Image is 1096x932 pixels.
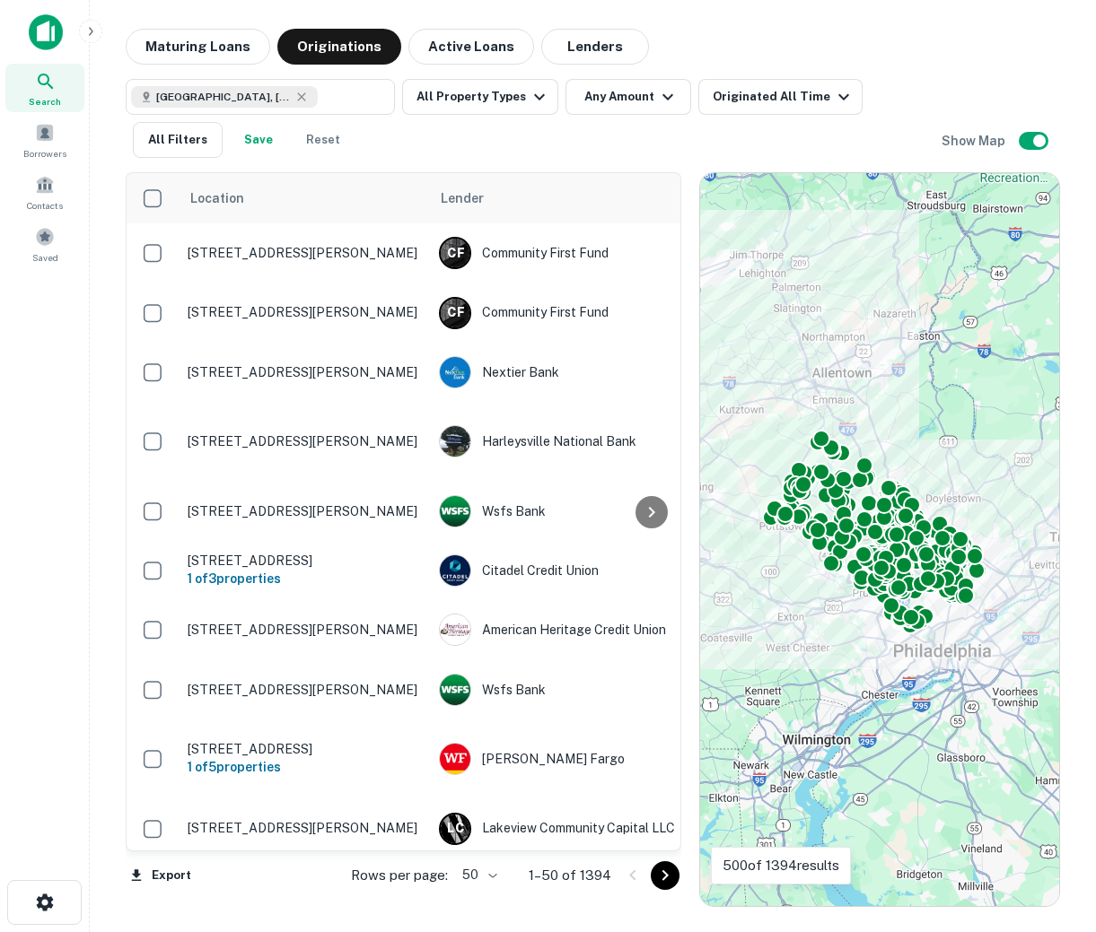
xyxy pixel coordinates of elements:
[32,250,58,265] span: Saved
[440,614,470,645] img: picture
[440,744,470,774] img: picture
[440,555,470,586] img: picture
[126,862,196,889] button: Export
[441,187,484,209] span: Lender
[188,364,421,380] p: [STREET_ADDRESS][PERSON_NAME]
[439,297,708,329] div: Community First Fund
[447,819,463,838] p: L C
[439,554,708,587] div: Citadel Credit Union
[230,122,287,158] button: Save your search to get updates of matches that match your search criteria.
[294,122,352,158] button: Reset
[188,820,421,836] p: [STREET_ADDRESS][PERSON_NAME]
[700,173,1059,906] div: 0 0
[29,14,63,50] img: capitalize-icon.png
[23,146,66,161] span: Borrowers
[529,865,611,886] p: 1–50 of 1394
[5,64,84,112] a: Search
[188,433,421,449] p: [STREET_ADDRESS][PERSON_NAME]
[439,614,708,646] div: American Heritage Credit Union
[408,29,534,65] button: Active Loans
[723,855,839,876] p: 500 of 1394 results
[351,865,448,886] p: Rows per page:
[156,89,291,105] span: [GEOGRAPHIC_DATA], [GEOGRAPHIC_DATA], [GEOGRAPHIC_DATA]
[439,237,708,269] div: Community First Fund
[188,741,421,757] p: [STREET_ADDRESS]
[713,86,855,108] div: Originated All Time
[188,569,421,588] h6: 1 of 3 properties
[5,116,84,164] a: Borrowers
[189,187,267,209] span: Location
[440,357,470,388] img: picture
[439,356,708,388] div: Nextier Bank
[133,122,223,158] button: All Filters
[439,813,708,845] div: Lakeview Community Capital LLC
[430,173,717,223] th: Lender
[439,674,708,706] div: Wsfs Bank
[27,198,63,213] span: Contacts
[455,862,500,888] div: 50
[447,303,464,322] p: C F
[439,743,708,775] div: [PERSON_NAME] Fargo
[440,675,470,705] img: picture
[29,94,61,109] span: Search
[439,425,708,457] div: Harleysville National Bank
[277,29,401,65] button: Originations
[566,79,691,115] button: Any Amount
[188,553,421,569] p: [STREET_ADDRESS]
[402,79,558,115] button: All Property Types
[5,220,84,268] a: Saved
[942,131,1008,151] h6: Show Map
[5,168,84,216] a: Contacts
[126,29,270,65] button: Maturing Loans
[447,244,464,263] p: C F
[440,426,470,457] img: picture
[698,79,863,115] button: Originated All Time
[651,861,680,890] button: Go to next page
[440,496,470,527] img: picture
[541,29,649,65] button: Lenders
[188,682,421,698] p: [STREET_ADDRESS][PERSON_NAME]
[179,173,430,223] th: Location
[188,757,421,777] h6: 1 of 5 properties
[188,622,421,638] p: [STREET_ADDRESS][PERSON_NAME]
[188,503,421,519] p: [STREET_ADDRESS][PERSON_NAME]
[188,245,421,261] p: [STREET_ADDRESS][PERSON_NAME]
[439,495,708,527] div: Wsfs Bank
[188,304,421,320] p: [STREET_ADDRESS][PERSON_NAME]
[1006,788,1096,875] iframe: Chat Widget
